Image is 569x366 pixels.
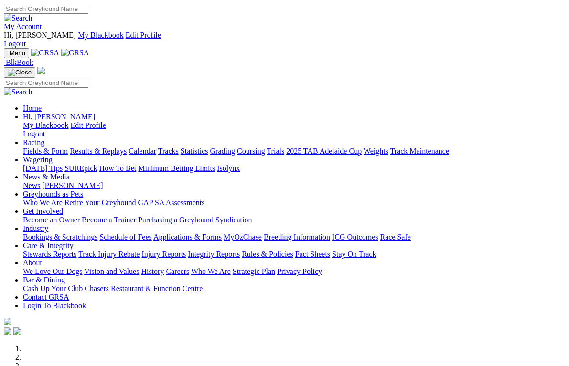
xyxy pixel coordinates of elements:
[188,250,240,258] a: Integrity Reports
[138,216,214,224] a: Purchasing a Greyhound
[23,250,565,259] div: Care & Integrity
[23,130,45,138] a: Logout
[286,147,362,155] a: 2025 TAB Adelaide Cup
[4,88,32,96] img: Search
[181,147,208,155] a: Statistics
[84,267,139,275] a: Vision and Values
[267,147,284,155] a: Trials
[126,31,161,39] a: Edit Profile
[23,164,63,172] a: [DATE] Tips
[141,250,186,258] a: Injury Reports
[23,250,76,258] a: Stewards Reports
[23,113,97,121] a: Hi, [PERSON_NAME]
[4,31,76,39] span: Hi, [PERSON_NAME]
[4,48,29,58] button: Toggle navigation
[23,173,70,181] a: News & Media
[138,164,215,172] a: Minimum Betting Limits
[242,250,293,258] a: Rules & Policies
[23,156,53,164] a: Wagering
[23,164,565,173] div: Wagering
[141,267,164,275] a: History
[23,147,565,156] div: Racing
[4,31,565,48] div: My Account
[332,233,378,241] a: ICG Outcomes
[23,147,68,155] a: Fields & Form
[99,233,151,241] a: Schedule of Fees
[31,49,59,57] img: GRSA
[4,14,32,22] img: Search
[4,58,33,66] a: BlkBook
[64,199,136,207] a: Retire Your Greyhound
[42,181,103,189] a: [PERSON_NAME]
[23,284,565,293] div: Bar & Dining
[4,67,35,78] button: Toggle navigation
[390,147,449,155] a: Track Maintenance
[4,40,26,48] a: Logout
[332,250,376,258] a: Stay On Track
[158,147,179,155] a: Tracks
[224,233,262,241] a: MyOzChase
[217,164,240,172] a: Isolynx
[64,164,97,172] a: SUREpick
[23,113,95,121] span: Hi, [PERSON_NAME]
[4,327,11,335] img: facebook.svg
[210,147,235,155] a: Grading
[23,233,97,241] a: Bookings & Scratchings
[78,31,124,39] a: My Blackbook
[23,207,63,215] a: Get Involved
[191,267,231,275] a: Who We Are
[23,233,565,241] div: Industry
[23,190,83,198] a: Greyhounds as Pets
[23,276,65,284] a: Bar & Dining
[23,181,40,189] a: News
[4,4,88,14] input: Search
[23,302,86,310] a: Login To Blackbook
[23,293,69,301] a: Contact GRSA
[70,147,127,155] a: Results & Replays
[23,181,565,190] div: News & Media
[23,284,83,293] a: Cash Up Your Club
[23,216,565,224] div: Get Involved
[71,121,106,129] a: Edit Profile
[23,104,42,112] a: Home
[23,267,82,275] a: We Love Our Dogs
[138,199,205,207] a: GAP SA Assessments
[23,216,80,224] a: Become an Owner
[23,267,565,276] div: About
[23,121,69,129] a: My Blackbook
[23,138,44,146] a: Racing
[4,78,88,88] input: Search
[4,318,11,325] img: logo-grsa-white.png
[23,199,63,207] a: Who We Are
[23,199,565,207] div: Greyhounds as Pets
[6,58,33,66] span: BlkBook
[4,22,42,31] a: My Account
[295,250,330,258] a: Fact Sheets
[13,327,21,335] img: twitter.svg
[23,121,565,138] div: Hi, [PERSON_NAME]
[23,224,48,232] a: Industry
[61,49,89,57] img: GRSA
[78,250,140,258] a: Track Injury Rebate
[237,147,265,155] a: Coursing
[82,216,136,224] a: Become a Trainer
[85,284,203,293] a: Chasers Restaurant & Function Centre
[99,164,137,172] a: How To Bet
[8,69,32,76] img: Close
[364,147,388,155] a: Weights
[264,233,330,241] a: Breeding Information
[153,233,222,241] a: Applications & Forms
[215,216,252,224] a: Syndication
[23,259,42,267] a: About
[380,233,410,241] a: Race Safe
[166,267,189,275] a: Careers
[233,267,275,275] a: Strategic Plan
[10,50,25,57] span: Menu
[37,67,45,74] img: logo-grsa-white.png
[23,241,74,250] a: Care & Integrity
[129,147,156,155] a: Calendar
[277,267,322,275] a: Privacy Policy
